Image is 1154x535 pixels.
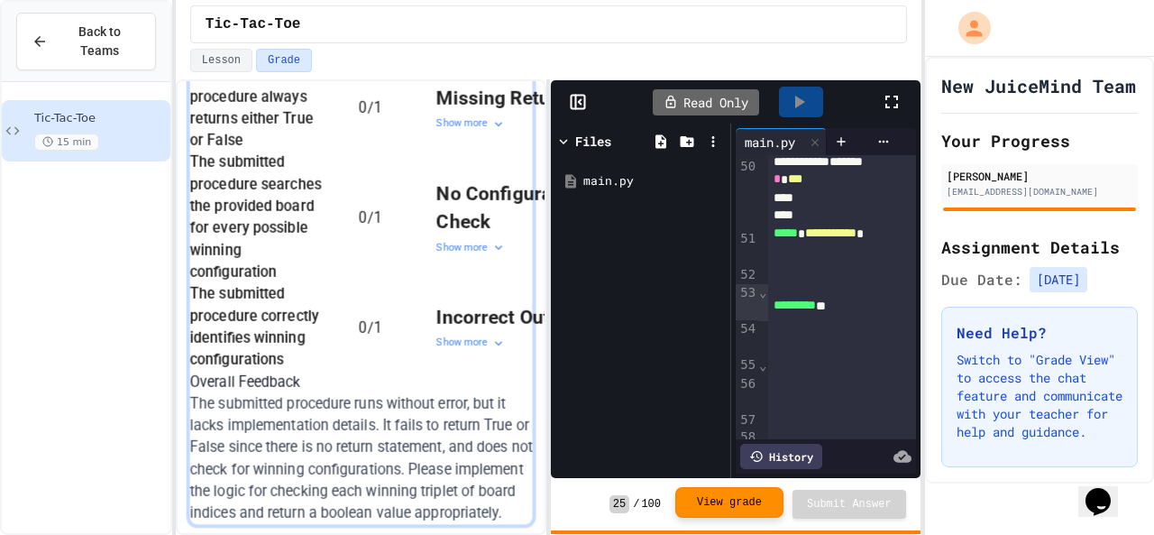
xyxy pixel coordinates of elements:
div: Show more [436,240,600,255]
span: [DATE] [1030,267,1087,292]
span: Submit Answer [807,497,892,512]
div: main.py [736,128,827,155]
strong: No Configuration Check [436,182,590,233]
span: Back to Teams [59,23,141,60]
span: Due Date: [941,269,1022,291]
span: 100 [641,497,661,512]
div: Show more [436,116,600,132]
span: 15 min [34,134,99,151]
div: main.py [583,172,724,190]
div: 57 [736,411,758,429]
div: 52 [736,266,758,284]
div: The submitted procedure correctly identifies winning configurations [189,283,326,371]
div: Show more [436,336,600,351]
div: History [740,444,822,469]
span: Fold line [758,285,767,300]
div: Read Only [653,89,759,115]
div: [PERSON_NAME] [947,168,1132,184]
span: / 1 [367,208,381,226]
div: main.py [736,133,804,152]
div: 51 [736,230,758,266]
span: / 1 [367,318,381,336]
div: 58 [736,429,758,483]
strong: Missing Return [436,87,568,108]
button: Submit Answer [792,490,906,519]
div: 56 [736,375,758,411]
span: / 1 [367,99,381,116]
span: 0 [359,318,367,336]
span: Tic-Tac-Toe [206,14,301,35]
strong: Incorrect Outcome [436,306,597,327]
div: [EMAIL_ADDRESS][DOMAIN_NAME] [947,185,1132,198]
div: My Account [939,7,995,49]
span: / [633,497,639,512]
h1: New JuiceMind Team [941,73,1136,98]
h3: Need Help? [957,322,1122,344]
div: 54 [736,320,758,356]
h6: Overall Feedback [189,371,532,392]
h2: Assignment Details [941,235,1138,260]
span: 0 [359,99,367,116]
p: Switch to "Grade View" to access the chat feature and communicate with your teacher for help and ... [957,351,1122,441]
h2: Your Progress [941,128,1138,153]
iframe: chat widget [1078,463,1136,517]
div: The submitted procedure always returns either True or False [189,64,326,152]
div: 55 [736,356,758,374]
span: 25 [609,495,629,513]
button: Grade [256,49,312,72]
p: The submitted procedure runs without error, but it lacks implementation details. It fails to retu... [189,392,532,524]
button: Lesson [190,49,252,72]
div: 53 [736,284,758,321]
div: The submitted procedure searches the provided board for every possible winning configuration [189,152,326,283]
div: 50 [736,158,758,231]
span: 0 [359,208,367,226]
button: Back to Teams [16,13,156,70]
span: Fold line [758,358,767,373]
button: View grade [675,487,783,518]
span: Tic-Tac-Toe [34,111,167,126]
div: Files [575,132,611,151]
